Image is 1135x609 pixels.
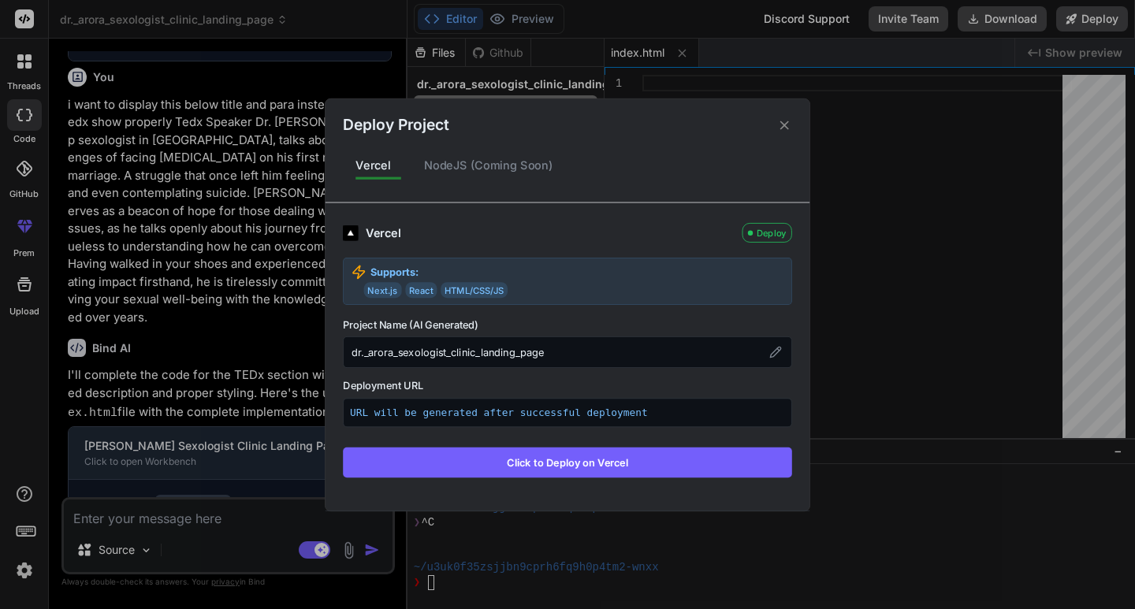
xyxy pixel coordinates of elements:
div: dr._arora_sexologist_clinic_landing_page [343,336,792,368]
div: Deploy [742,223,792,243]
span: HTML/CSS/JS [441,282,508,298]
button: Click to Deploy on Vercel [343,447,792,477]
button: Edit project name [767,343,784,360]
label: Deployment URL [343,377,792,392]
div: Vercel [343,149,404,182]
img: logo [343,225,358,240]
div: Vercel [366,224,735,241]
label: Project Name (AI Generated) [343,317,792,332]
span: Next.js [364,282,402,298]
div: NodeJS (Coming Soon) [411,149,566,182]
p: URL will be generated after successful deployment [350,405,785,420]
strong: Supports: [370,264,419,279]
h2: Deploy Project [343,113,448,136]
span: React [405,282,437,298]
